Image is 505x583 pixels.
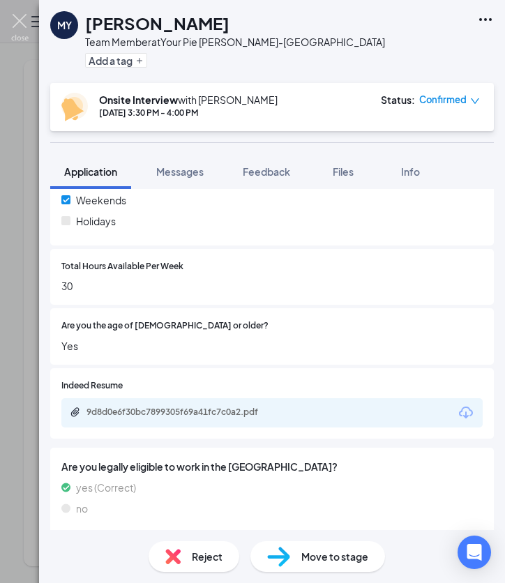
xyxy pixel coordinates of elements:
a: Paperclip9d8d0e6f30bc7899305f69a41fc7c0a2.pdf [70,407,296,420]
h1: [PERSON_NAME] [85,11,229,35]
div: Status : [381,93,415,107]
span: no [76,501,88,516]
svg: Paperclip [70,407,81,418]
span: Files [333,165,354,178]
div: [DATE] 3:30 PM - 4:00 PM [99,107,278,119]
span: Info [401,165,420,178]
span: Weekends [76,192,126,208]
div: 9d8d0e6f30bc7899305f69a41fc7c0a2.pdf [86,407,282,418]
svg: Plus [135,56,144,65]
span: Total Hours Available Per Week [61,260,183,273]
div: Open Intercom Messenger [458,536,491,569]
span: down [470,96,480,106]
span: Yes [61,338,483,354]
div: MY [57,18,72,32]
span: Holidays [76,213,116,229]
svg: Ellipses [477,11,494,28]
div: with [PERSON_NAME] [99,93,278,107]
span: Feedback [243,165,290,178]
span: yes (Correct) [76,480,136,495]
span: Move to stage [301,549,368,564]
span: Are you legally eligible to work in the [GEOGRAPHIC_DATA]? [61,459,483,474]
span: Messages [156,165,204,178]
div: Team Member at Your Pie [PERSON_NAME]-[GEOGRAPHIC_DATA] [85,35,385,49]
svg: Download [458,404,474,421]
button: PlusAdd a tag [85,53,147,68]
span: Indeed Resume [61,379,123,393]
span: Reject [192,549,223,564]
span: 30 [61,278,483,294]
b: Onsite Interview [99,93,178,106]
span: Confirmed [419,93,467,107]
span: Are you the age of [DEMOGRAPHIC_DATA] or older? [61,319,269,333]
span: Application [64,165,117,178]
